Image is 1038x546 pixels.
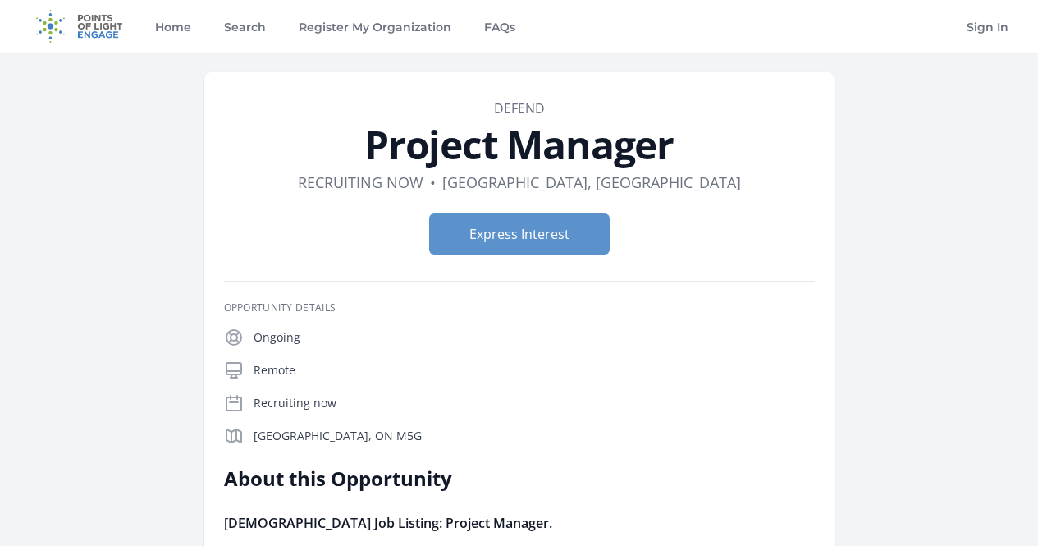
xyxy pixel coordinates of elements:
strong: [DEMOGRAPHIC_DATA] Job Listing: Project Manager. [224,514,552,532]
a: DEFEND [494,99,545,117]
p: [GEOGRAPHIC_DATA], ON M5G [254,428,815,444]
button: Express Interest [429,213,610,255]
dd: [GEOGRAPHIC_DATA], [GEOGRAPHIC_DATA] [442,171,741,194]
h3: Opportunity Details [224,301,815,314]
p: Ongoing [254,329,815,346]
div: • [430,171,436,194]
p: Remote [254,362,815,379]
dd: Recruiting now [298,171,423,194]
h2: About this Opportunity [224,466,704,492]
p: Recruiting now [254,395,815,411]
h1: Project Manager [224,125,815,164]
